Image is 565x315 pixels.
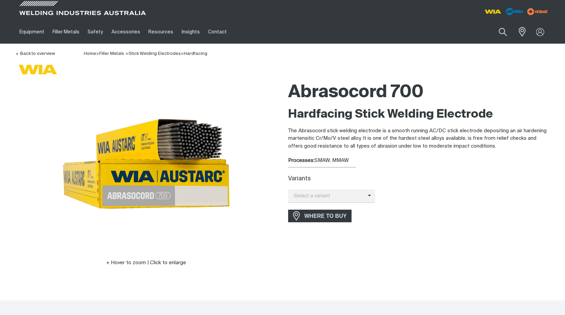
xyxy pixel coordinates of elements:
div: SMAW, MMAW [288,157,550,165]
input: Product name or item number... [482,24,514,40]
img: Abrasocord 700 [61,78,232,249]
span: Select a variant [288,192,368,200]
a: Back to overview of Hardfacing [15,51,55,56]
a: Safety [84,20,107,44]
strong: Processes: [288,158,314,163]
label: Variants [288,176,311,182]
a: Accessories [107,20,144,44]
button: Hover to zoom | Click to enlarge [102,259,190,267]
a: Stick Welding Electrodes [129,51,181,56]
a: Contact [204,20,231,44]
span: > [181,51,184,56]
a: Filler Metals [99,51,124,56]
a: Insights [177,20,204,44]
h1: Abrasocord 700 [288,81,550,104]
button: Search products [491,24,515,40]
a: Home [84,51,96,56]
span: > [96,51,99,56]
a: Hardfacing [184,51,207,56]
a: Resources [144,20,177,44]
nav: Main [15,20,416,44]
p: The Abrasocord stick welding electrode is a smooth running AC/DC stick electrode depositing an ai... [288,127,550,150]
a: Equipment [15,20,48,44]
a: WHERE TO BUY [288,210,352,222]
span: > [125,51,129,56]
span: WHERE TO BUY [300,211,351,222]
a: Filler Metals [48,20,84,44]
img: miller [525,6,550,17]
h2: Hardfacing Stick Welding Electrode [288,107,550,122]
